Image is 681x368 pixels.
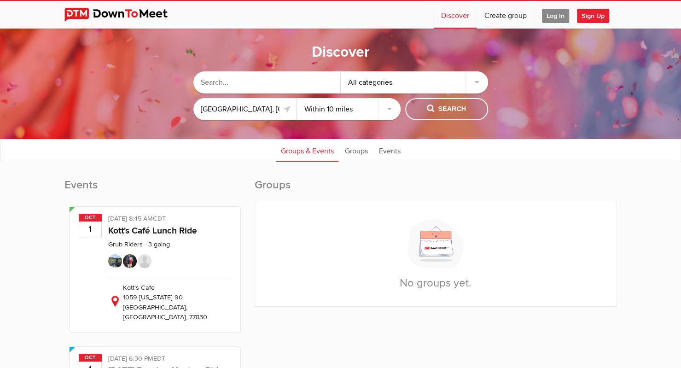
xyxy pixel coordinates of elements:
[535,1,576,29] a: Log In
[108,225,197,236] a: Kott's Café Lunch Ride
[79,214,102,222] span: Oct
[108,354,231,366] div: [DATE] 6:30 PM
[477,1,534,29] a: Create group
[255,202,617,306] div: No groups yet.
[108,240,143,248] a: Grub Riders
[138,254,151,268] img: Lbugler
[123,254,137,268] img: Kirk Kemp
[312,43,370,62] h1: Discover
[405,98,488,120] button: Search
[123,284,207,321] span: Kott's Cafe 1059 [US_STATE] 90 [GEOGRAPHIC_DATA], [GEOGRAPHIC_DATA], 77830
[542,9,569,23] span: Log In
[577,1,617,29] a: Sign Up
[79,221,101,238] b: 1
[341,71,488,93] div: All categories
[64,178,245,202] h2: Events
[153,215,166,222] span: America/Chicago
[64,8,182,22] img: DownToMeet
[255,178,617,202] h2: Groups
[145,240,170,248] li: 3 going
[374,139,405,162] a: Events
[434,1,477,29] a: Discover
[427,104,466,114] span: Search
[108,214,231,226] div: [DATE] 8:45 AM
[193,98,297,120] input: Location or ZIP-Code
[577,9,609,23] span: Sign Up
[276,139,338,162] a: Groups & Events
[340,139,373,162] a: Groups
[79,354,102,362] span: Oct
[108,254,122,268] img: David K
[193,71,341,93] input: Search...
[153,355,165,362] span: America/Toronto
